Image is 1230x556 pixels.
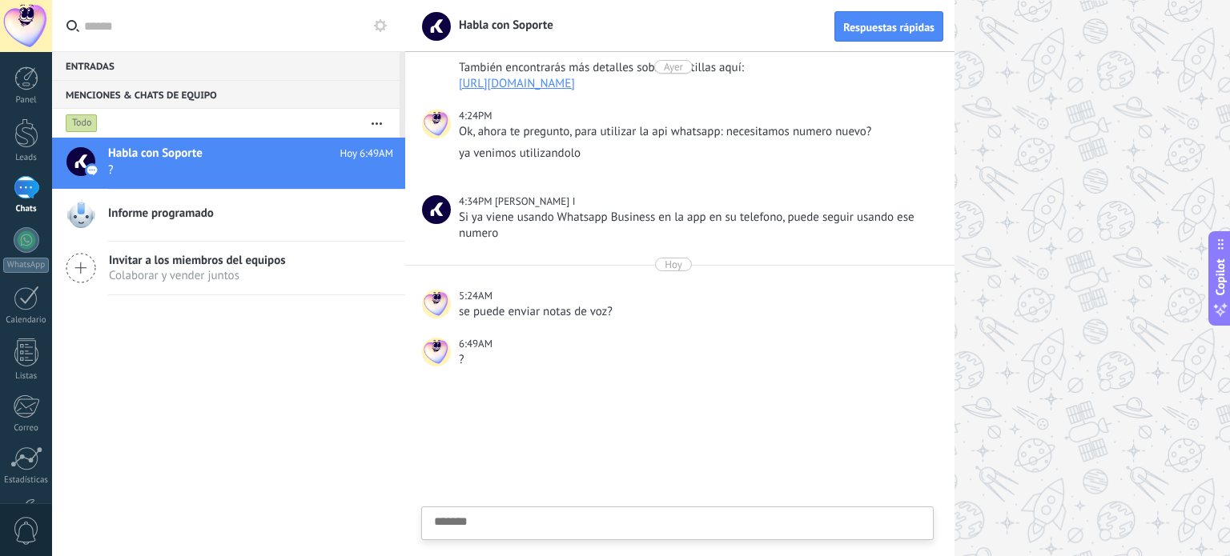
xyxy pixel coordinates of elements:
div: ? [459,352,930,368]
div: Panel [3,95,50,106]
div: Ok, ahora te pregunto, para utilizar la api whatsapp: necesitamos numero nuevo? [459,124,930,140]
div: Correo [3,423,50,434]
span: Copilot [1212,258,1228,295]
a: [URL][DOMAIN_NAME] [459,76,575,91]
div: Hoy [665,258,682,271]
span: ? [108,162,363,178]
div: 5:24AM [459,288,495,304]
span: Colaborar y vender juntos [109,268,286,283]
div: WhatsApp [3,258,49,273]
a: Habla con Soporte Hoy 6:49AM ? [52,138,405,189]
div: Listas [3,371,50,382]
div: ya venimos utilizandolo [459,146,930,162]
div: Calendario [3,315,50,326]
span: Hoy 6:49AM [340,146,393,162]
span: Habla con Soporte [449,18,553,33]
span: Invitar a los miembros del equipos [109,253,286,268]
div: Si ya viene usando Whatsapp Business en la app en su telefono, puede seguir usando ese numero [459,210,930,242]
div: 6:49AM [459,336,495,352]
span: Sebastian Fernandez [422,110,451,138]
span: Sebastian Fernandez [422,290,451,318]
div: Ayer [664,60,683,74]
div: 4:24PM [459,108,495,124]
div: 4:34PM [459,194,495,210]
div: Chats [3,204,50,214]
div: Todo [66,114,98,133]
div: Entradas [52,51,400,80]
span: Angel I [422,195,451,224]
span: Sebastian Fernandez [422,338,451,366]
span: Respuestas rápidas [843,22,935,33]
div: Estadísticas [3,475,50,486]
span: Habla con Soporte [108,146,203,162]
span: Angel I [495,194,576,208]
button: Respuestas rápidas [834,11,943,42]
div: Menciones & Chats de equipo [52,80,400,109]
div: Leads [3,153,50,163]
a: Informe programado [52,190,405,241]
div: se puede enviar notas de voz? [459,304,930,320]
span: Informe programado [108,206,214,222]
